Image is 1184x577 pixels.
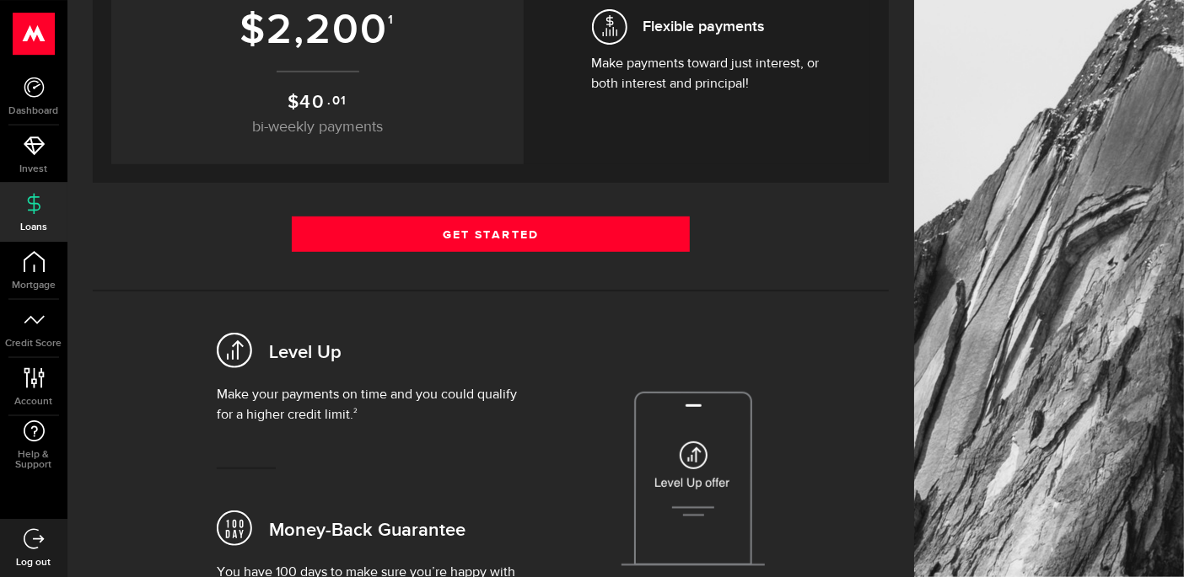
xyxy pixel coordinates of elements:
sup: 1 [389,13,396,28]
a: Get Started [292,216,690,252]
span: $ [288,91,300,114]
span: Flexible payments [643,15,765,38]
span: 40 [299,91,326,114]
h2: Money-Back Guarantee [269,518,466,544]
p: Make payments toward just interest, or both interest and principal! [592,54,828,94]
sup: 2 [353,409,358,415]
span: 2,200 [267,5,389,56]
span: $ [240,5,267,56]
sup: .01 [327,92,347,110]
p: Make your payments on time and you could qualify for a higher credit limit. [217,385,527,425]
button: Open LiveChat chat widget [13,7,64,57]
h2: Level Up [269,340,342,366]
span: bi-weekly payments [252,120,383,135]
